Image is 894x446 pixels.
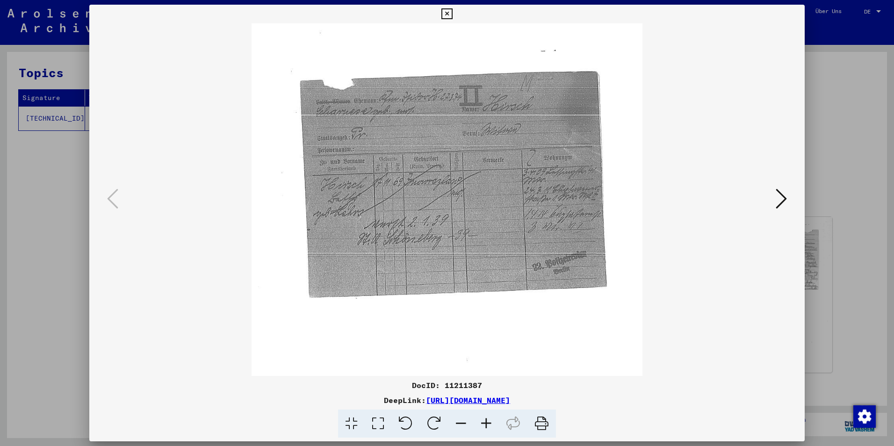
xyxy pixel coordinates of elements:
[853,405,875,427] div: Zustimmung ändern
[853,405,876,428] img: Zustimmung ändern
[89,395,805,406] div: DeepLink:
[426,396,510,405] a: [URL][DOMAIN_NAME]
[89,380,805,391] div: DocID: 11211387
